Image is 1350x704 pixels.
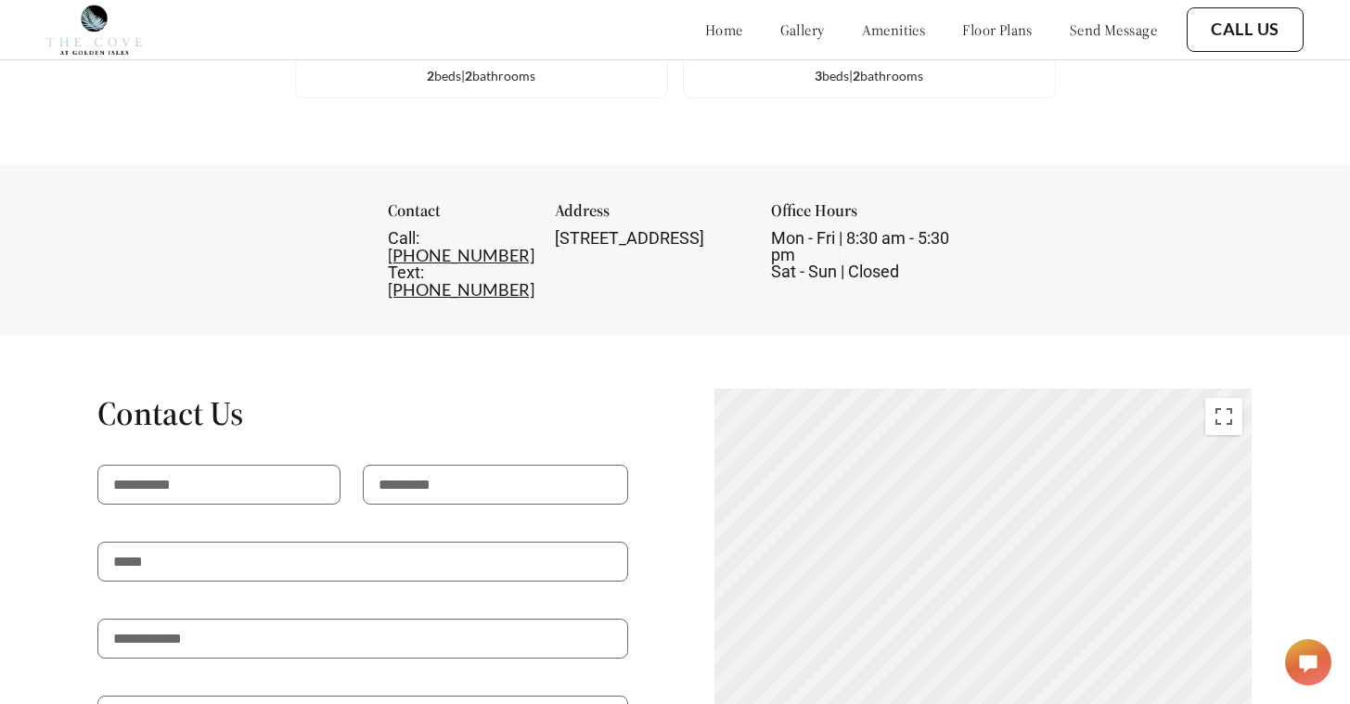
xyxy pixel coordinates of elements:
button: Toggle fullscreen view [1205,398,1242,435]
div: Address [555,202,747,230]
span: Text: [388,262,424,282]
a: [PHONE_NUMBER] [388,245,534,265]
a: gallery [780,20,825,39]
a: Call Us [1211,19,1279,40]
img: cove_at_golden_isles_logo.png [46,5,142,55]
a: home [705,20,743,39]
a: [PHONE_NUMBER] [388,279,534,300]
div: Office Hours [771,202,963,230]
span: 2 [465,68,472,83]
a: amenities [862,20,926,39]
div: Contact [388,202,532,230]
button: Call Us [1187,7,1304,52]
a: floor plans [962,20,1033,39]
div: Mon - Fri | 8:30 am - 5:30 pm [771,230,963,280]
span: Sat - Sun | Closed [771,262,899,281]
div: bed s | bathroom s [296,66,667,86]
span: Call: [388,228,419,248]
div: bed s | bathroom s [684,66,1055,86]
span: 2 [853,68,860,83]
span: 3 [815,68,822,83]
h1: Contact Us [97,392,628,434]
a: send message [1070,20,1157,39]
div: [STREET_ADDRESS] [555,230,747,247]
span: 2 [427,68,434,83]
